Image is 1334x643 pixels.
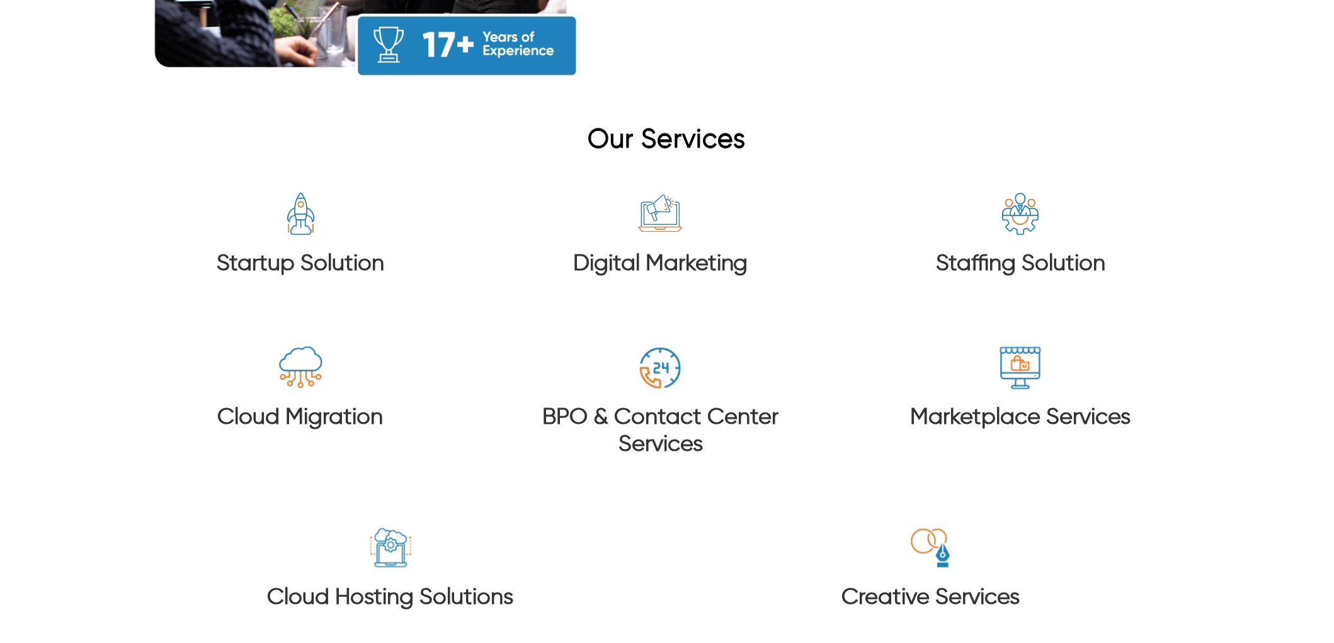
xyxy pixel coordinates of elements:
img: itvert-service-icons-cloud-migration [277,344,324,392]
a: marketplace-servicesMarketplace Services [859,344,1183,462]
h3: Cloud Migration [218,404,384,431]
h3: Staffing Solution [936,251,1105,278]
img: itvert-service-icons-bpo-services [637,344,684,392]
h3: Marketplace Services [911,404,1131,431]
h3: Startup Solution [217,251,384,278]
a: itvert-service-icons-cloud-migrationCloud Migration [139,344,463,462]
h3: Creative Services [841,584,1020,612]
img: staffing-ITVins-solutions [997,191,1044,238]
a: itvert-service-icons-creative-servicesCreative Services [769,525,1093,642]
img: marketplace-services [997,344,1044,392]
img: itvert-service-icons-cloud-hosting-services [367,525,414,572]
h3: Cloud Hosting Solutions [268,584,514,612]
a: staffing-ITVins-solutionsStaffing Solution [859,191,1183,309]
a: itvert-service-icons-bpo-servicesBPO & Contact Center Services [499,344,823,489]
h2: Our Services [127,124,1207,156]
a: startup-ITVins-solutionsStartup Solution [139,191,463,309]
h3: BPO & Contact Center Services [499,404,823,458]
img: itvert-service-icons-creative-services [907,525,954,572]
h3: Digital Marketing [573,251,748,278]
a: digital-marketing-ITVinsDigital Marketing [499,191,823,309]
img: startup-ITVins-solutions [277,191,324,238]
img: digital-marketing-ITVins [637,191,684,238]
a: itvert-service-icons-cloud-hosting-servicesCloud Hosting Solutions [229,525,553,642]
